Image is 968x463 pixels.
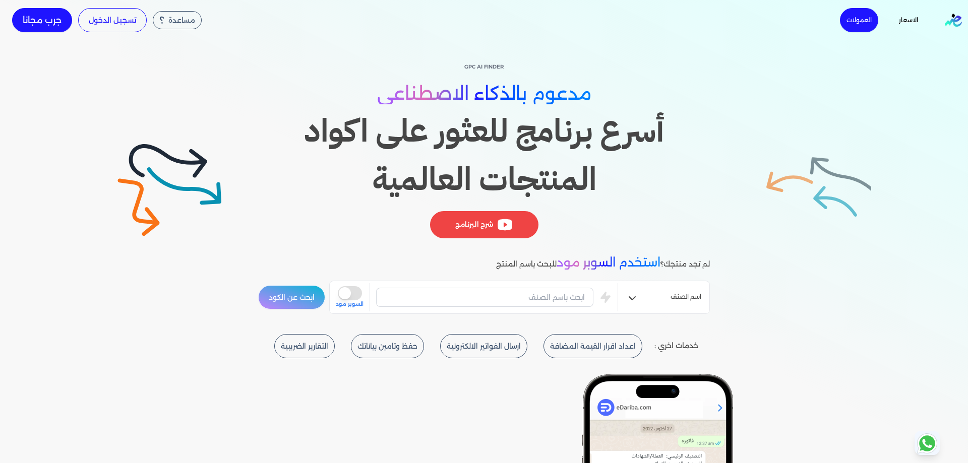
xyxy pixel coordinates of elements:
[258,285,325,309] button: ابحث عن الكود
[671,292,701,304] span: اسم الصنف
[336,300,364,308] span: السوبر مود
[945,14,962,27] img: logo
[557,255,660,270] span: استخدم السوبر مود
[496,256,710,271] p: لم تجد منتجك؟ للبحث باسم المنتج
[840,8,878,32] a: العمولات
[274,334,335,358] button: التقارير الضريبية
[376,288,593,307] input: ابحث باسم الصنف
[168,17,195,24] span: مساعدة
[351,334,424,358] button: حفظ وتامين بياناتك
[654,340,698,353] p: خدمات اخري :
[12,8,72,32] a: جرب مجانا
[430,211,538,238] div: شرح البرنامج
[543,334,642,358] button: اعداد اقرار القيمة المضافة
[258,107,710,204] h1: أسرع برنامج للعثور على اكواد المنتجات العالمية
[258,60,710,74] p: GPC AI Finder
[440,334,527,358] button: ارسال الفواتير الالكترونية
[884,14,933,27] a: الاسعار
[618,288,709,308] button: اسم الصنف
[78,8,147,32] a: تسجيل الدخول
[153,11,202,29] div: مساعدة
[377,82,591,104] span: مدعوم بالذكاء الاصطناعي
